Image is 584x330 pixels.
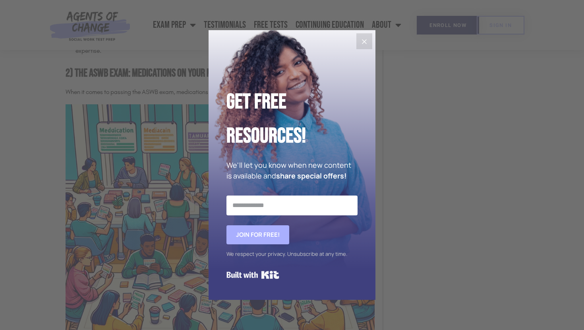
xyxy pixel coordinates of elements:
button: Close [356,33,372,49]
p: We'll let you know when new content is available and [226,160,358,181]
strong: share special offers! [276,171,346,180]
button: Join for FREE! [226,225,289,244]
a: Built with Kit [226,268,279,282]
div: We respect your privacy. Unsubscribe at any time. [226,248,358,260]
input: Email Address [226,196,358,215]
h2: Get Free Resources! [226,85,358,153]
